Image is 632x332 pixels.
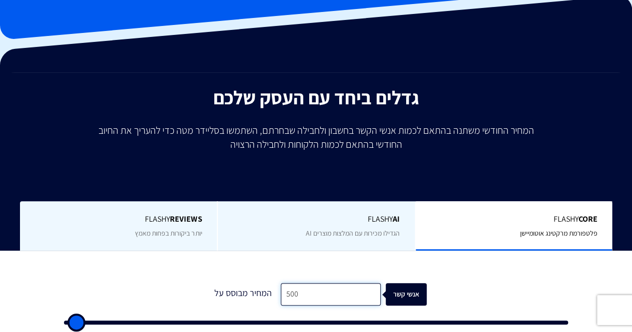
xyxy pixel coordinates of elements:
p: המחיר החודשי משתנה בהתאם לכמות אנשי הקשר בחשבון ולחבילה שבחרתם, השתמשו בסליידר מטה כדי להעריך את ... [91,123,541,151]
span: יותר ביקורות בפחות מאמץ [135,229,202,238]
b: AI [393,214,400,224]
span: פלטפורמת מרקטינג אוטומיישן [520,229,597,238]
h2: גדלים ביחד עם העסק שלכם [7,87,625,108]
div: אנשי קשר [396,283,437,306]
span: Flashy [431,214,597,225]
span: Flashy [233,214,399,225]
span: Flashy [35,214,202,225]
div: המחיר מבוסס על [206,283,281,306]
b: Core [578,214,597,224]
b: REVIEWS [170,214,202,224]
span: הגדילו מכירות עם המלצות מוצרים AI [306,229,400,238]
